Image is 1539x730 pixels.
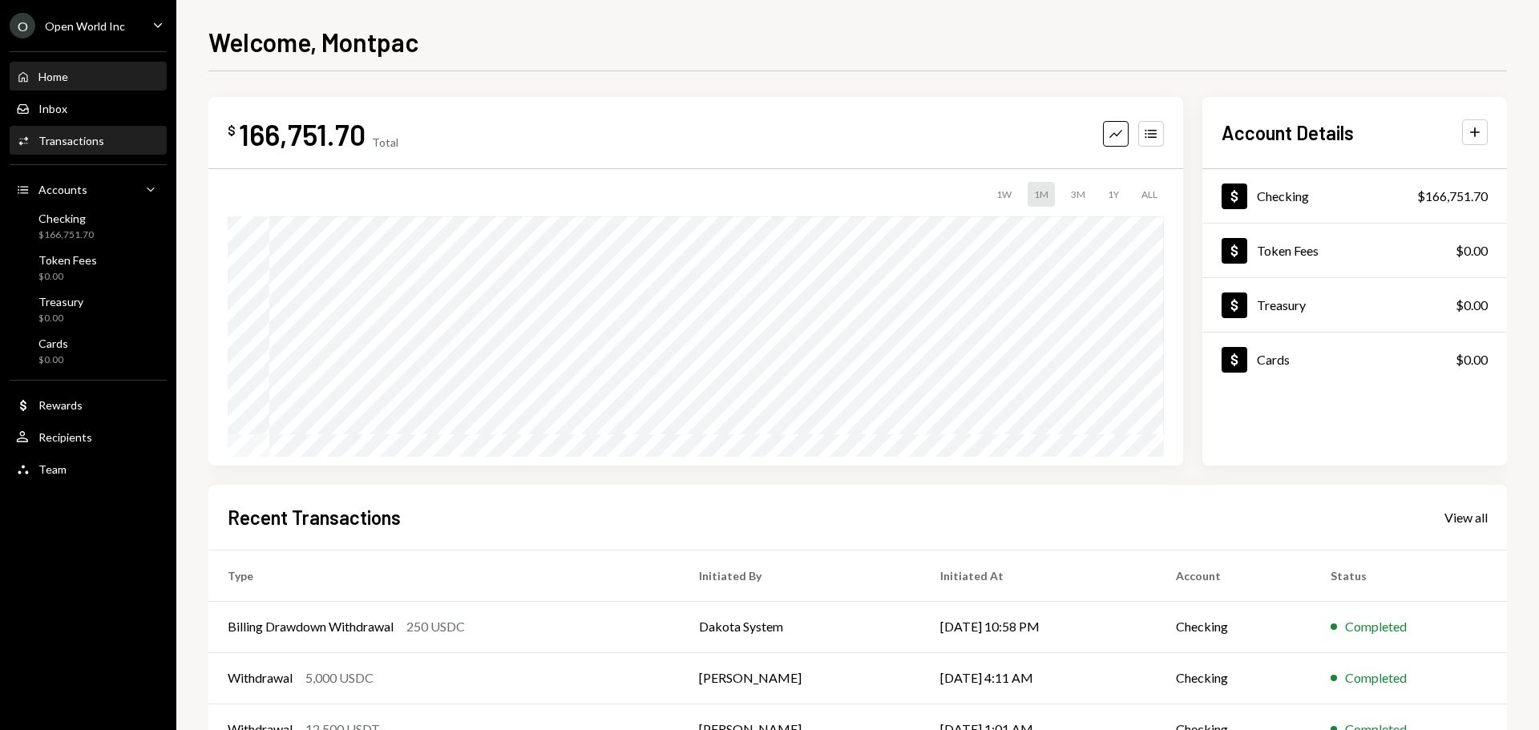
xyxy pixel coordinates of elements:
[1257,352,1290,367] div: Cards
[1157,601,1311,652] td: Checking
[1135,182,1164,207] div: ALL
[1222,119,1354,146] h2: Account Details
[305,668,374,688] div: 5,000 USDC
[1101,182,1125,207] div: 1Y
[38,183,87,196] div: Accounts
[1257,243,1319,258] div: Token Fees
[10,175,167,204] a: Accounts
[208,550,680,601] th: Type
[1456,350,1488,369] div: $0.00
[1444,510,1488,526] div: View all
[10,390,167,419] a: Rewards
[1311,550,1507,601] th: Status
[45,19,125,33] div: Open World Inc
[1028,182,1055,207] div: 1M
[1345,617,1407,636] div: Completed
[921,550,1157,601] th: Initiated At
[38,337,68,350] div: Cards
[1202,169,1507,223] a: Checking$166,751.70
[1202,333,1507,386] a: Cards$0.00
[1257,297,1306,313] div: Treasury
[1456,241,1488,260] div: $0.00
[10,422,167,451] a: Recipients
[1064,182,1092,207] div: 3M
[1202,278,1507,332] a: Treasury$0.00
[1157,652,1311,704] td: Checking
[239,116,366,152] div: 166,751.70
[38,212,94,225] div: Checking
[1345,668,1407,688] div: Completed
[228,668,293,688] div: Withdrawal
[1157,550,1311,601] th: Account
[990,182,1018,207] div: 1W
[38,353,68,367] div: $0.00
[38,312,83,325] div: $0.00
[10,454,167,483] a: Team
[10,13,35,38] div: O
[10,248,167,287] a: Token Fees$0.00
[38,102,67,115] div: Inbox
[1417,187,1488,206] div: $166,751.70
[10,126,167,155] a: Transactions
[680,550,921,601] th: Initiated By
[1202,224,1507,277] a: Token Fees$0.00
[38,462,67,476] div: Team
[1444,508,1488,526] a: View all
[1456,296,1488,315] div: $0.00
[10,62,167,91] a: Home
[406,617,465,636] div: 250 USDC
[228,504,401,530] h2: Recent Transactions
[38,228,94,242] div: $166,751.70
[38,398,83,412] div: Rewards
[38,270,97,284] div: $0.00
[10,290,167,329] a: Treasury$0.00
[372,135,398,149] div: Total
[38,295,83,309] div: Treasury
[38,430,92,444] div: Recipients
[680,601,921,652] td: Dakota System
[38,70,68,83] div: Home
[680,652,921,704] td: [PERSON_NAME]
[208,26,418,58] h1: Welcome, Montpac
[1257,188,1309,204] div: Checking
[10,207,167,245] a: Checking$166,751.70
[228,617,394,636] div: Billing Drawdown Withdrawal
[10,94,167,123] a: Inbox
[38,134,104,147] div: Transactions
[228,123,236,139] div: $
[921,652,1157,704] td: [DATE] 4:11 AM
[921,601,1157,652] td: [DATE] 10:58 PM
[10,332,167,370] a: Cards$0.00
[38,253,97,267] div: Token Fees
